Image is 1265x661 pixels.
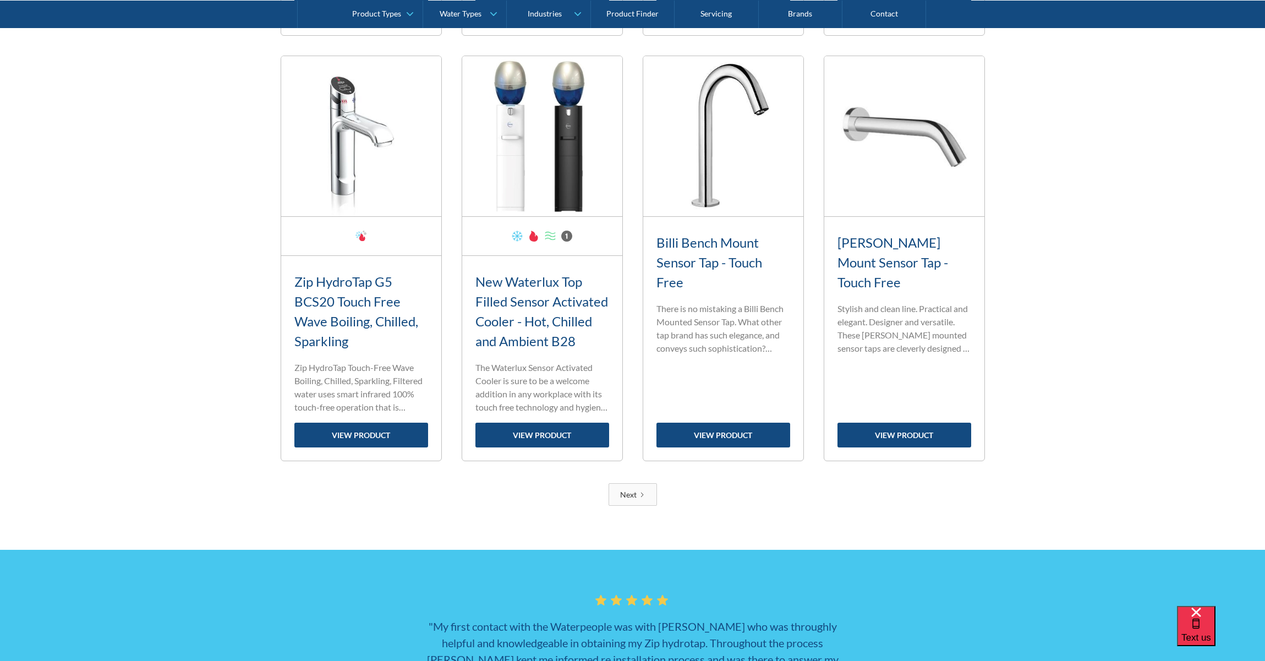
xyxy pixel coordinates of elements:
[281,56,441,216] img: Zip HydroTap G5 BCS20 Touch Free Wave Boiling, Chilled, Sparkling
[837,302,971,355] p: Stylish and clean line. Practical and elegant. Designer and versatile. These [PERSON_NAME] mounte...
[281,483,985,506] div: List
[475,272,609,351] h3: New Waterlux Top Filled Sensor Activated Cooler - Hot, Chilled and Ambient B28
[294,361,428,414] p: Zip HydroTap Touch-Free Wave Boiling, Chilled, Sparkling, Filtered water uses smart infrared 100%...
[656,423,790,447] a: view product
[475,361,609,414] p: The Waterlux Sensor Activated Cooler is sure to be a welcome addition in any workplace with its t...
[475,423,609,447] a: view product
[440,9,481,18] div: Water Types
[352,9,401,18] div: Product Types
[837,233,971,292] h3: [PERSON_NAME] Mount Sensor Tap - Touch Free
[656,302,790,355] p: There is no mistaking a Billi Bench Mounted Sensor Tap. What other tap brand has such elegance, a...
[643,56,803,216] img: Billi Bench Mount Sensor Tap - Touch Free
[1177,606,1265,661] iframe: podium webchat widget bubble
[294,423,428,447] a: view product
[609,483,657,506] a: Next Page
[462,56,622,216] img: New Waterlux Top Filled Sensor Activated Cooler - Hot, Chilled and Ambient B28
[824,56,984,216] img: Billi Wall Mount Sensor Tap - Touch Free
[620,489,637,500] div: Next
[528,9,562,18] div: Industries
[294,272,428,351] h3: Zip HydroTap G5 BCS20 Touch Free Wave Boiling, Chilled, Sparkling
[837,423,971,447] a: view product
[656,233,790,292] h3: Billi Bench Mount Sensor Tap - Touch Free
